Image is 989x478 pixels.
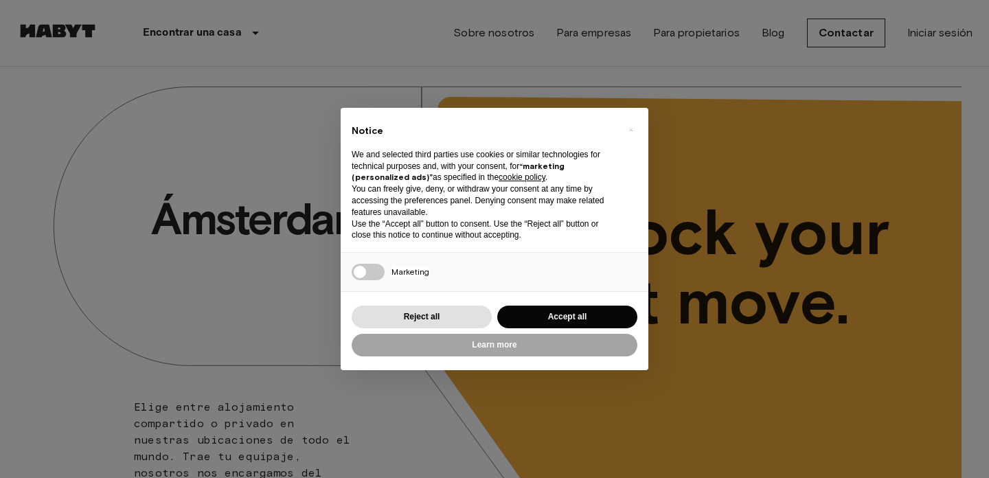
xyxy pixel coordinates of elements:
a: cookie policy [499,172,545,182]
strong: “marketing (personalized ads)” [352,161,565,183]
span: Marketing [391,266,429,277]
p: You can freely give, deny, or withdraw your consent at any time by accessing the preferences pane... [352,183,615,218]
button: Accept all [497,306,637,328]
span: × [628,122,633,138]
p: Use the “Accept all” button to consent. Use the “Reject all” button or close this notice to conti... [352,218,615,242]
p: We and selected third parties use cookies or similar technologies for technical purposes and, wit... [352,149,615,183]
h2: Notice [352,124,615,138]
button: Reject all [352,306,492,328]
button: Learn more [352,334,637,356]
button: Close this notice [619,119,641,141]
